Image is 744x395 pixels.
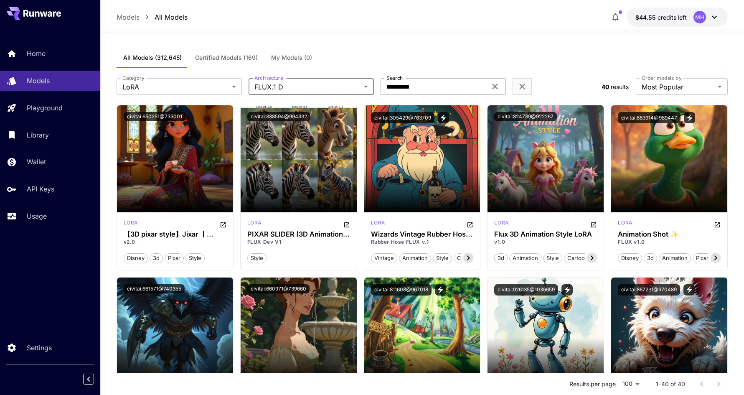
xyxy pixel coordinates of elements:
[564,252,592,263] button: cartoon
[543,252,562,263] button: style
[693,252,712,263] button: pixar
[165,254,183,262] span: pixar
[83,374,94,385] button: Collapse sidebar
[618,219,632,229] div: FLUX.1 D
[438,112,449,123] button: View trigger words
[123,54,182,61] span: All Models (312,645)
[659,254,691,262] span: animation
[509,252,541,263] button: animation
[248,254,266,262] span: style
[644,252,657,263] button: 3d
[371,112,434,123] button: civitai:305429@763709
[683,284,695,296] button: View trigger words
[618,284,680,296] button: civitai:867231@970489
[569,380,616,388] p: Results per page
[494,219,508,227] p: lora
[618,230,721,238] h3: Animation Shot ✨
[27,48,46,59] p: Home
[124,252,148,263] button: disney
[122,82,229,92] span: LoRA
[517,82,527,92] button: Clear filters (2)
[494,284,558,296] button: civitai:926135@1036659
[371,219,385,229] div: FLUX.1 D
[435,284,446,296] button: View trigger words
[117,12,140,22] a: Models
[122,74,145,82] label: Category
[150,252,163,263] button: 3d
[658,14,687,21] span: credits left
[602,83,609,90] span: 40
[618,219,632,227] p: lora
[510,254,541,262] span: animation
[195,54,258,61] span: Certified Models (169)
[186,254,204,262] span: style
[642,74,681,82] label: Order models by
[150,254,163,262] span: 3d
[399,252,431,263] button: animation
[494,112,557,121] button: civitai:824739@922267
[27,211,47,221] p: Usage
[635,13,687,22] div: $44.54754
[371,254,397,262] span: vintage
[247,252,267,263] button: style
[247,230,350,238] h3: PIXAR SLIDER (3D Animation Style) [FLUX]
[185,252,205,263] button: style
[220,219,226,229] button: Open in CivitAI
[619,378,642,390] div: 100
[124,219,138,227] p: lora
[684,112,695,123] button: View trigger words
[467,219,473,229] button: Open in CivitAI
[494,230,597,238] div: Flux 3D Animation Style LoRA
[590,219,597,229] button: Open in CivitAI
[618,254,642,262] span: disney
[27,157,46,167] p: Wallet
[627,8,728,27] button: $44.54754MH
[495,254,507,262] span: 3d
[117,12,188,22] nav: breadcrumb
[27,103,63,113] p: Playground
[386,74,403,82] label: Search
[611,83,629,90] span: results
[693,254,711,262] span: pixar
[494,252,508,263] button: 3d
[494,238,597,246] p: v1.0
[247,284,310,293] button: civitai:660971@739660
[27,184,54,194] p: API Keys
[561,284,573,296] button: View trigger words
[433,252,452,263] button: style
[124,112,185,121] button: civitai:650251@733001
[165,252,184,263] button: pixar
[155,12,188,22] p: All Models
[693,11,706,23] div: MH
[371,219,385,227] p: lora
[124,254,147,262] span: disney
[124,230,226,238] h3: 【3D pixar style】Jixar 丨 Character design Animation design - FLUX
[371,230,474,238] h3: Wizards Vintage Rubber Hose Animation Style
[644,254,657,262] span: 3d
[254,82,361,92] span: FLUX.1 D
[89,372,100,387] div: Collapse sidebar
[642,82,714,92] span: Most Popular
[659,252,691,263] button: animation
[543,254,562,262] span: style
[124,238,226,246] p: v2.0
[564,254,591,262] span: cartoon
[618,252,642,263] button: disney
[27,343,52,353] p: Settings
[124,284,185,293] button: civitai:661571@740355
[454,254,481,262] span: cartoon
[124,219,138,229] div: FLUX.1 D
[247,219,262,229] div: FLUX.1 D
[247,238,350,246] p: FLUX Dev V1
[714,219,721,229] button: Open in CivitAI
[635,14,658,21] span: $44.55
[371,284,432,296] button: civitai:811608@967018
[399,254,431,262] span: animation
[27,130,49,140] p: Library
[27,76,50,86] p: Models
